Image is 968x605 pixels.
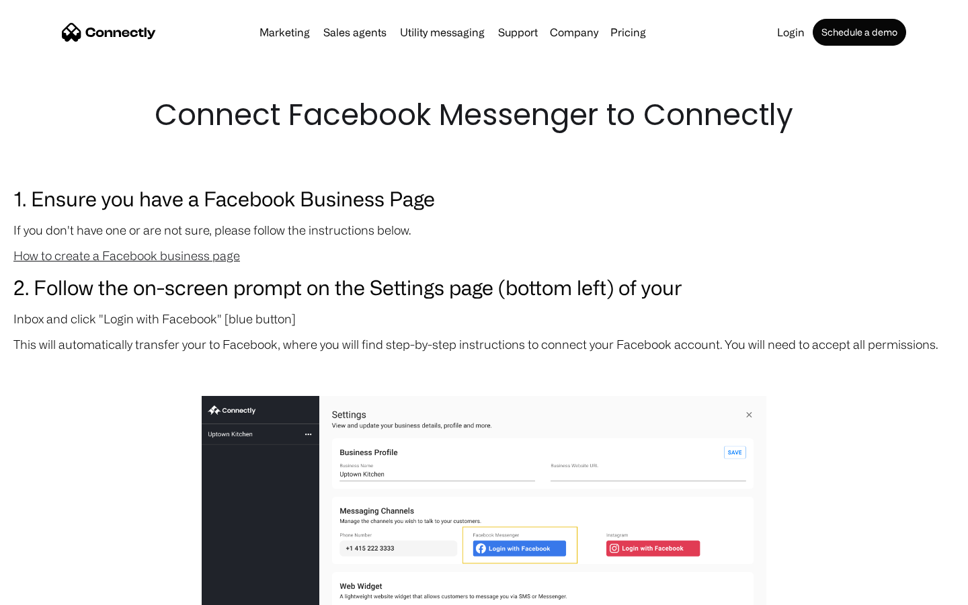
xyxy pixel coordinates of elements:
a: Marketing [254,27,315,38]
p: This will automatically transfer your to Facebook, where you will find step-by-step instructions ... [13,335,955,354]
a: Login [772,27,810,38]
div: Company [546,23,602,42]
a: Utility messaging [395,27,490,38]
a: Schedule a demo [813,19,906,46]
a: home [62,22,156,42]
h1: Connect Facebook Messenger to Connectly [155,94,813,136]
h3: 1. Ensure you have a Facebook Business Page [13,183,955,214]
a: Sales agents [318,27,392,38]
p: If you don't have one or are not sure, please follow the instructions below. [13,220,955,239]
p: ‍ [13,360,955,379]
a: How to create a Facebook business page [13,249,240,262]
a: Support [493,27,543,38]
ul: Language list [27,581,81,600]
p: Inbox and click "Login with Facebook" [blue button] [13,309,955,328]
a: Pricing [605,27,651,38]
aside: Language selected: English [13,581,81,600]
div: Company [550,23,598,42]
h3: 2. Follow the on-screen prompt on the Settings page (bottom left) of your [13,272,955,302]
